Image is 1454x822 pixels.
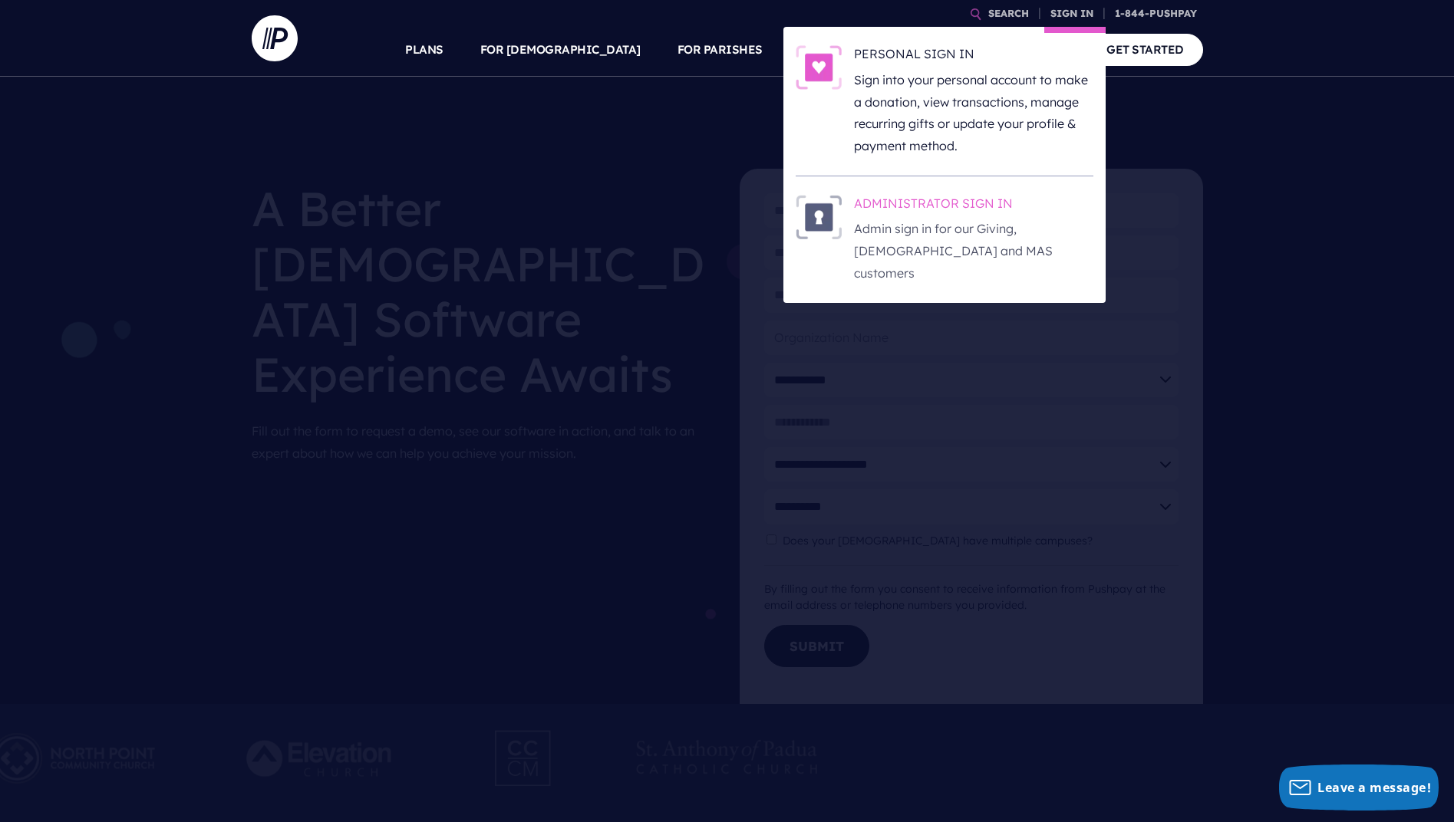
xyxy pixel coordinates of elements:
[800,23,868,77] a: SOLUTIONS
[405,23,443,77] a: PLANS
[678,23,763,77] a: FOR PARISHES
[796,195,842,239] img: ADMINISTRATOR SIGN IN - Illustration
[854,195,1093,218] h6: ADMINISTRATOR SIGN IN
[1087,34,1203,65] a: GET STARTED
[796,45,1093,157] a: PERSONAL SIGN IN - Illustration PERSONAL SIGN IN Sign into your personal account to make a donati...
[854,69,1093,157] p: Sign into your personal account to make a donation, view transactions, manage recurring gifts or ...
[994,23,1051,77] a: COMPANY
[1317,779,1431,796] span: Leave a message!
[480,23,641,77] a: FOR [DEMOGRAPHIC_DATA]
[854,45,1093,68] h6: PERSONAL SIGN IN
[796,45,842,90] img: PERSONAL SIGN IN - Illustration
[904,23,958,77] a: EXPLORE
[1279,764,1439,810] button: Leave a message!
[854,218,1093,284] p: Admin sign in for our Giving, [DEMOGRAPHIC_DATA] and MAS customers
[796,195,1093,284] a: ADMINISTRATOR SIGN IN - Illustration ADMINISTRATOR SIGN IN Admin sign in for our Giving, [DEMOGRA...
